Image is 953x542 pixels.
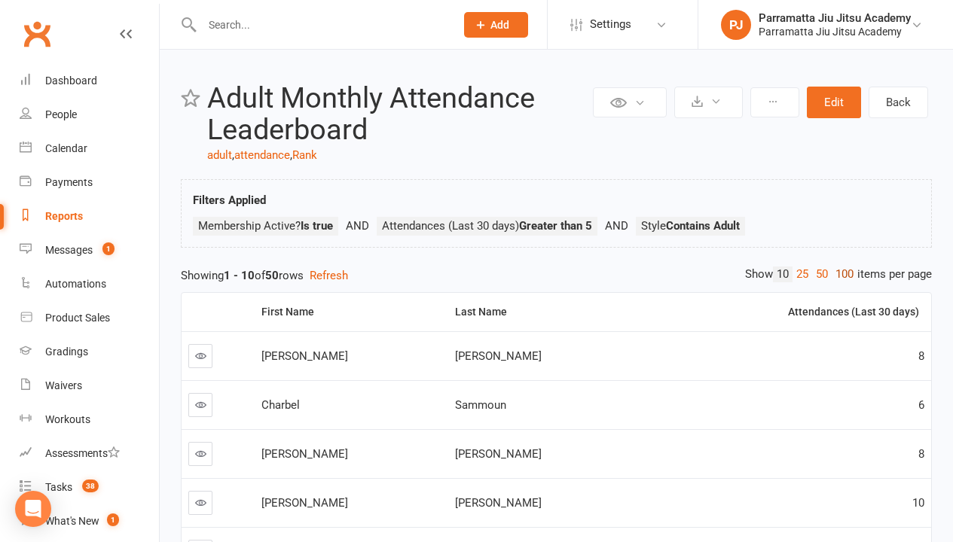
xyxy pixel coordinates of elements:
a: 50 [812,266,832,282]
span: [PERSON_NAME] [261,496,348,510]
a: Rank [292,148,317,162]
a: What's New1 [20,504,159,538]
div: People [45,108,77,120]
div: Automations [45,278,106,290]
a: People [20,98,159,132]
a: Gradings [20,335,159,369]
span: Sammoun [455,398,506,412]
strong: Filters Applied [193,193,266,207]
span: [PERSON_NAME] [455,447,542,461]
strong: 50 [265,269,279,282]
span: Settings [590,8,631,41]
span: 6 [918,398,924,412]
span: [PERSON_NAME] [455,349,542,363]
a: 10 [773,266,793,282]
span: Style [641,219,740,233]
div: Reports [45,210,83,222]
span: [PERSON_NAME] [261,349,348,363]
a: adult [207,148,232,162]
strong: 1 - 10 [224,269,255,282]
span: 1 [107,513,119,526]
a: Calendar [20,132,159,166]
div: Calendar [45,142,87,154]
span: , [290,148,292,162]
div: First Name [261,306,436,318]
button: Edit [807,87,861,118]
div: Gradings [45,346,88,358]
a: Clubworx [18,15,56,53]
span: Membership Active? [198,219,333,233]
span: Attendances (Last 30 days) [382,219,592,233]
div: Show items per page [745,266,932,282]
div: Messages [45,244,93,256]
span: 10 [912,496,924,510]
a: Assessments [20,437,159,470]
span: 1 [102,242,115,255]
span: 8 [918,349,924,363]
div: Parramatta Jiu Jitsu Academy [759,25,911,38]
button: Refresh [310,266,348,285]
strong: Greater than 5 [519,219,592,233]
a: 100 [832,266,857,282]
span: , [232,148,234,162]
a: Waivers [20,369,159,403]
input: Search... [197,14,444,35]
h2: Adult Monthly Attendance Leaderboard [207,83,589,146]
span: [PERSON_NAME] [455,496,542,510]
div: Waivers [45,379,82,391]
div: Product Sales [45,312,110,324]
div: What's New [45,515,99,527]
a: Automations [20,267,159,301]
div: Payments [45,176,93,188]
div: Tasks [45,481,72,493]
div: Last Name [455,306,630,318]
span: Charbel [261,398,300,412]
div: Attendances (Last 30 days) [649,306,920,318]
span: Add [490,19,509,31]
a: Payments [20,166,159,199]
span: 8 [918,447,924,461]
div: Open Intercom Messenger [15,491,51,527]
div: PJ [721,10,751,40]
a: Dashboard [20,64,159,98]
a: Reports [20,199,159,233]
div: Dashboard [45,75,97,87]
div: Assessments [45,447,120,459]
a: Back [869,87,928,118]
a: 25 [793,266,812,282]
div: Showing of rows [181,266,932,285]
strong: Is true [301,219,333,233]
a: Tasks 38 [20,470,159,504]
a: Workouts [20,403,159,437]
a: Product Sales [20,301,159,335]
span: [PERSON_NAME] [261,447,348,461]
a: Messages 1 [20,233,159,267]
a: attendance [234,148,290,162]
span: 38 [82,480,99,492]
strong: Contains Adult [666,219,740,233]
div: Parramatta Jiu Jitsu Academy [759,11,911,25]
div: Workouts [45,413,90,425]
button: Add [464,12,528,38]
